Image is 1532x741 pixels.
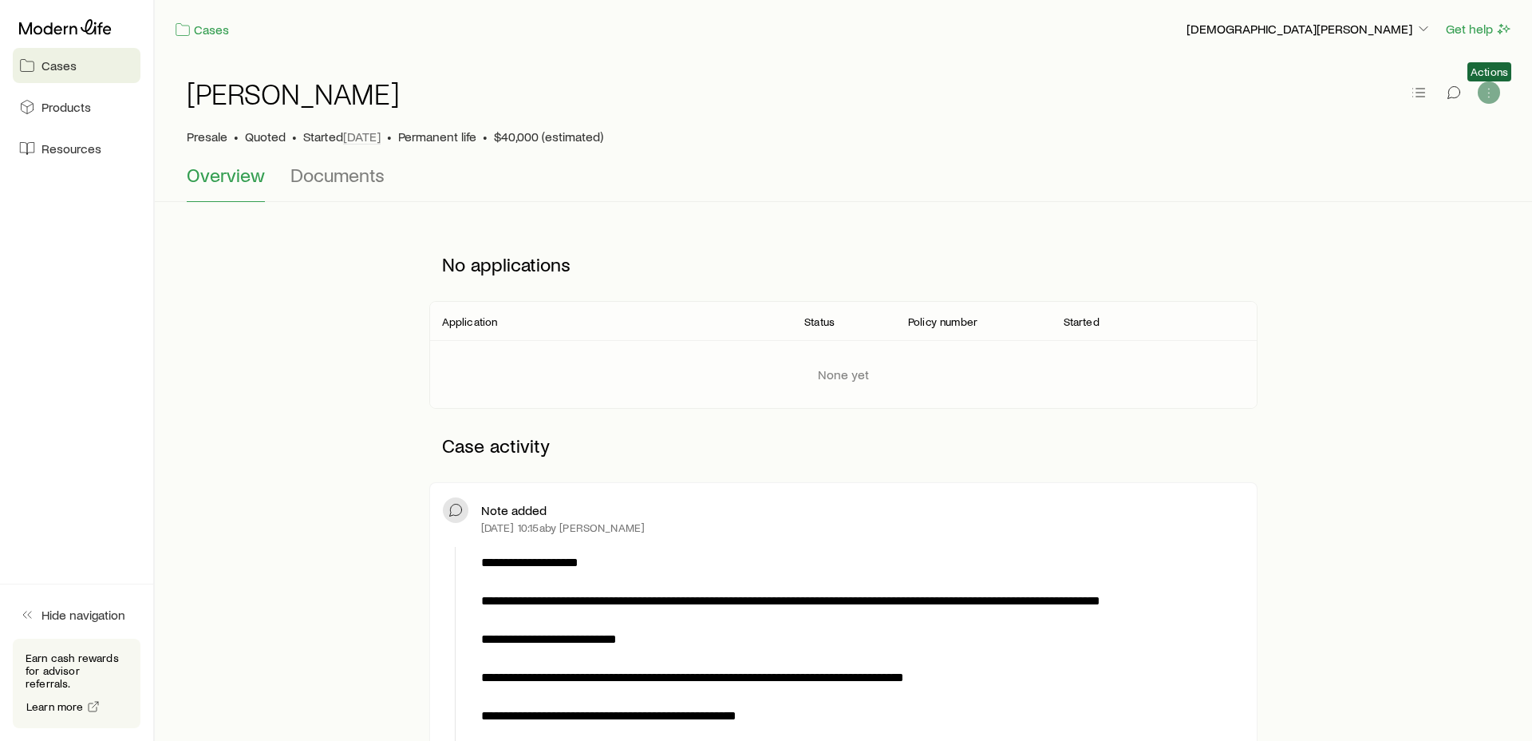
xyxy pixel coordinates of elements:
p: [DEMOGRAPHIC_DATA][PERSON_NAME] [1187,21,1431,37]
span: • [483,129,488,145]
span: • [234,129,239,145]
a: Resources [13,131,140,166]
span: Documents [290,164,385,186]
span: [DATE] [343,129,381,145]
span: Hide navigation [41,607,125,623]
button: Get help [1445,20,1513,38]
p: Earn cash rewards for advisor referrals. [26,652,128,690]
div: Case details tabs [187,164,1500,202]
p: None yet [818,367,869,382]
h1: [PERSON_NAME] [187,77,400,109]
span: Overview [187,164,265,186]
button: [DEMOGRAPHIC_DATA][PERSON_NAME] [1186,20,1432,39]
p: Started [1064,315,1100,328]
p: Status [804,315,835,328]
span: Products [41,99,91,115]
div: Earn cash rewards for advisor referrals.Learn more [13,639,140,728]
span: Quoted [245,129,286,145]
span: Actions [1471,65,1508,78]
a: Cases [13,48,140,83]
span: Cases [41,57,77,73]
p: [DATE] 10:15a by [PERSON_NAME] [481,521,646,534]
button: Hide navigation [13,597,140,632]
p: Note added [481,502,547,518]
span: • [292,129,297,145]
span: $40,000 (estimated) [494,129,603,145]
span: Learn more [26,701,84,712]
span: • [387,129,392,145]
p: Started [303,129,381,145]
a: Cases [174,21,230,39]
p: Presale [187,129,227,145]
span: Permanent life [398,129,476,145]
p: Policy number [908,315,977,328]
p: No applications [429,240,1258,288]
p: Application [442,315,498,328]
a: Products [13,89,140,125]
span: Resources [41,141,101,157]
p: Case activity [429,422,1258,470]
